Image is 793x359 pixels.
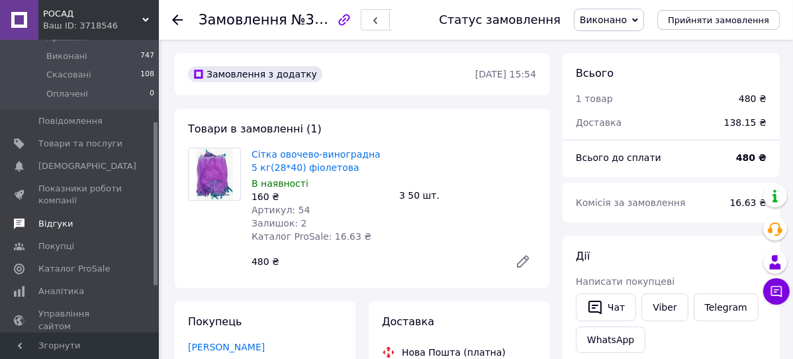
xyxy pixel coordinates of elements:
[252,205,310,215] span: Артикул: 54
[172,13,183,26] div: Повернутися назад
[398,346,509,359] div: Нова Пошта (платна)
[140,69,154,81] span: 108
[150,88,154,100] span: 0
[188,123,322,135] span: Товари в замовленні (1)
[576,93,613,104] span: 1 товар
[196,148,233,200] img: Сітка овочево-виноградна 5 кг(28*40) фіолетова
[188,315,242,328] span: Покупець
[641,293,688,321] a: Viber
[38,285,84,297] span: Аналітика
[38,160,136,172] span: [DEMOGRAPHIC_DATA]
[739,92,767,105] div: 480 ₴
[43,20,159,32] div: Ваш ID: 3718546
[382,315,434,328] span: Доставка
[580,15,627,25] span: Виконано
[576,152,661,163] span: Всього до сплати
[46,50,87,62] span: Виконані
[576,197,686,208] span: Комісія за замовлення
[38,240,74,252] span: Покупці
[199,12,287,28] span: Замовлення
[252,218,307,229] span: Залишок: 2
[576,250,590,262] span: Дії
[576,276,675,287] span: Написати покупцеві
[252,190,389,203] div: 160 ₴
[38,218,73,230] span: Відгуки
[736,152,767,163] b: 480 ₴
[252,149,381,173] a: Сітка овочево-виноградна 5 кг(28*40) фіолетова
[188,66,322,82] div: Замовлення з додатку
[46,88,88,100] span: Оплачені
[46,69,91,81] span: Скасовані
[668,15,769,25] span: Прийняти замовлення
[576,293,636,321] button: Чат
[38,263,110,275] span: Каталог ProSale
[730,197,767,208] span: 16.63 ₴
[140,50,154,62] span: 747
[576,327,645,353] a: WhatsApp
[657,10,780,30] button: Прийняти замовлення
[763,278,790,305] button: Чат з покупцем
[246,252,504,271] div: 480 ₴
[716,108,774,137] div: 138.15 ₴
[38,308,122,332] span: Управління сайтом
[394,186,541,205] div: 3 50 шт.
[475,69,536,79] time: [DATE] 15:54
[510,248,536,275] a: Редагувати
[38,115,103,127] span: Повідомлення
[188,342,265,352] a: [PERSON_NAME]
[38,183,122,207] span: Показники роботи компанії
[694,293,759,321] a: Telegram
[439,13,561,26] div: Статус замовлення
[252,178,308,189] span: В наявності
[576,67,614,79] span: Всього
[43,8,142,20] span: РОСАД
[252,231,371,242] span: Каталог ProSale: 16.63 ₴
[291,11,385,28] span: №362715616
[576,117,622,128] span: Доставка
[38,138,122,150] span: Товари та послуги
